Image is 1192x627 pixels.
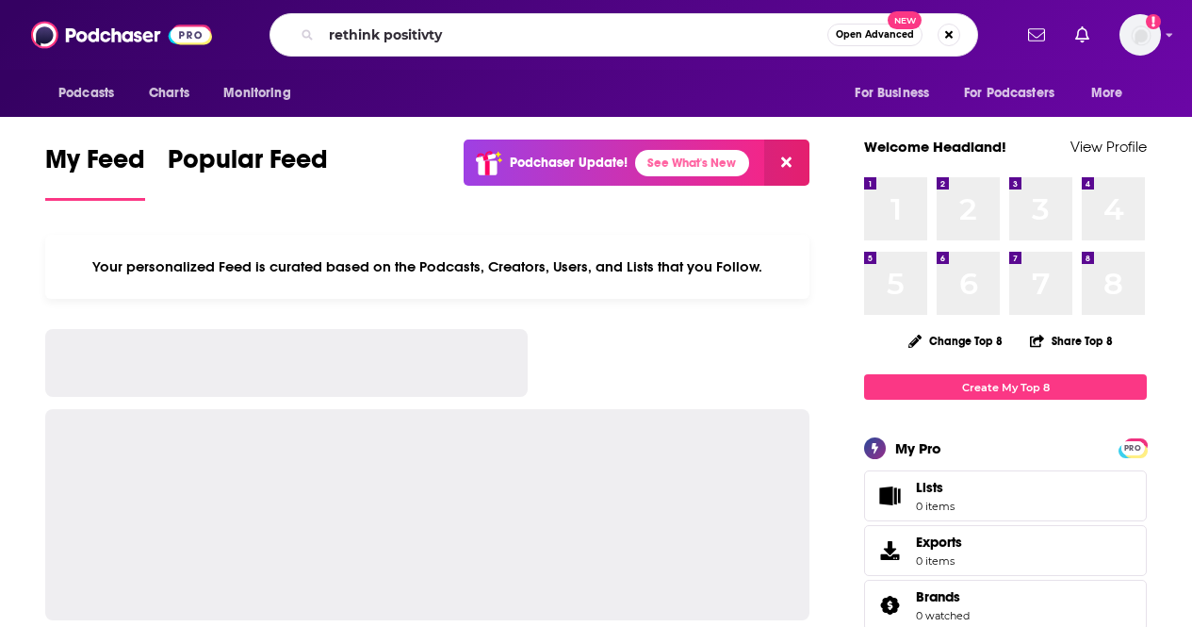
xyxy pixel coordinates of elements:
span: New [888,11,922,29]
span: PRO [1121,441,1144,455]
button: open menu [952,75,1082,111]
span: Lists [916,479,943,496]
a: Lists [864,470,1147,521]
div: My Pro [895,439,941,457]
div: Search podcasts, credits, & more... [269,13,978,57]
span: For Business [855,80,929,107]
a: 0 watched [916,609,970,622]
button: open menu [210,75,315,111]
span: Lists [871,483,908,509]
a: Brands [916,588,970,605]
a: Welcome Headland! [864,138,1006,156]
span: Brands [916,588,960,605]
a: Charts [137,75,201,111]
span: Logged in as headlandconsultancy [1119,14,1161,56]
input: Search podcasts, credits, & more... [321,20,827,50]
span: Exports [916,534,962,551]
span: Exports [871,537,908,564]
span: Charts [149,80,189,107]
button: Open AdvancedNew [827,24,923,46]
p: Podchaser Update! [510,155,628,171]
a: My Feed [45,143,145,201]
a: Popular Feed [168,143,328,201]
span: Monitoring [223,80,290,107]
a: PRO [1121,440,1144,454]
a: Show notifications dropdown [1068,19,1097,51]
span: More [1091,80,1123,107]
span: My Feed [45,143,145,187]
span: 0 items [916,554,962,568]
img: Podchaser - Follow, Share and Rate Podcasts [31,17,212,53]
button: open menu [45,75,139,111]
button: Change Top 8 [897,329,1014,353]
a: Exports [864,525,1147,576]
span: For Podcasters [964,80,1054,107]
span: Lists [916,479,955,496]
a: View Profile [1070,138,1147,156]
button: Share Top 8 [1029,322,1114,359]
svg: Add a profile image [1146,14,1161,29]
a: See What's New [635,150,749,176]
span: Podcasts [58,80,114,107]
button: open menu [841,75,953,111]
a: Create My Top 8 [864,374,1147,400]
div: Your personalized Feed is curated based on the Podcasts, Creators, Users, and Lists that you Follow. [45,235,809,299]
a: Brands [871,592,908,619]
img: User Profile [1119,14,1161,56]
button: Show profile menu [1119,14,1161,56]
span: Popular Feed [168,143,328,187]
a: Show notifications dropdown [1021,19,1053,51]
span: Open Advanced [836,30,914,40]
span: 0 items [916,500,955,513]
button: open menu [1078,75,1147,111]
